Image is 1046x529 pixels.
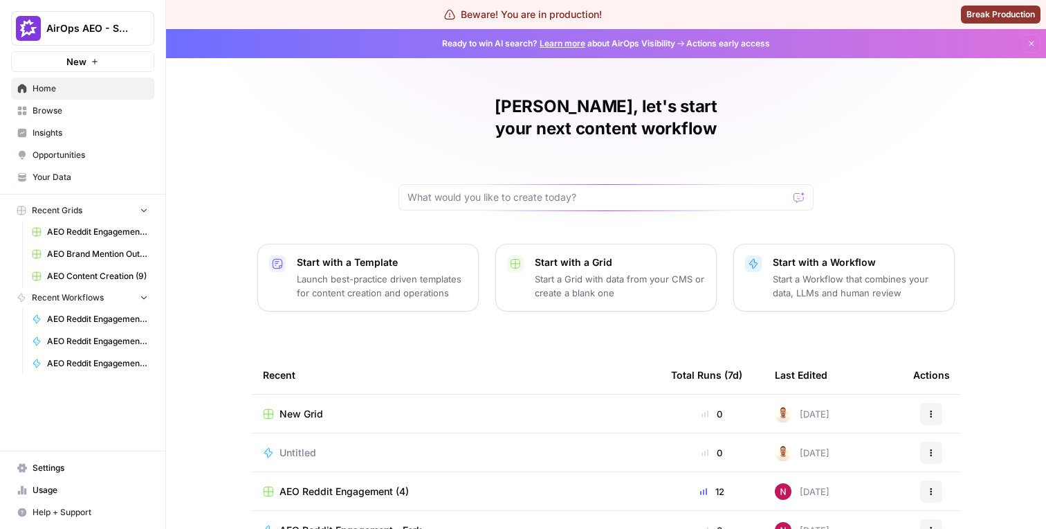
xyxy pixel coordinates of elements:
[775,445,829,461] div: [DATE]
[26,330,154,352] a: AEO Reddit Engagement - Fork
[11,479,154,501] a: Usage
[32,204,82,217] span: Recent Grids
[11,51,154,72] button: New
[47,335,148,348] span: AEO Reddit Engagement - Fork
[11,501,154,523] button: Help + Support
[913,356,950,394] div: Actions
[33,462,148,474] span: Settings
[11,122,154,144] a: Insights
[263,407,649,421] a: New Grid
[33,171,148,183] span: Your Data
[671,485,753,499] div: 12
[775,406,791,422] img: n02y6dxk2kpdk487jkjae1zkvp35
[33,127,148,139] span: Insights
[495,244,717,312] button: Start with a GridStart a Grid with data from your CMS or create a blank one
[47,226,148,238] span: AEO Reddit Engagement (4)
[297,272,467,300] p: Launch best-practice driven templates for content creation and operations
[775,356,827,394] div: Last Edited
[47,313,148,325] span: AEO Reddit Engagement - Fork
[407,190,788,204] input: What would you like to create today?
[32,292,104,304] span: Recent Workflows
[263,446,649,460] a: Untitled
[279,446,316,460] span: Untitled
[11,144,154,166] a: Opportunities
[47,357,148,370] span: AEO Reddit Engagement - Fork
[773,255,943,269] p: Start with a Workflow
[263,485,649,499] a: AEO Reddit Engagement (4)
[11,287,154,308] button: Recent Workflows
[257,244,479,312] button: Start with a TemplateLaunch best-practice driven templates for content creation and operations
[16,16,41,41] img: AirOps AEO - Single Brand (Gong) Logo
[33,484,148,496] span: Usage
[26,243,154,265] a: AEO Brand Mention Outreach (1)
[26,308,154,330] a: AEO Reddit Engagement - Fork
[11,457,154,479] a: Settings
[775,483,829,500] div: [DATE]
[540,38,585,48] a: Learn more
[47,248,148,260] span: AEO Brand Mention Outreach (1)
[535,255,705,269] p: Start with a Grid
[961,6,1040,24] button: Break Production
[11,166,154,188] a: Your Data
[279,485,409,499] span: AEO Reddit Engagement (4)
[11,200,154,221] button: Recent Grids
[11,11,154,46] button: Workspace: AirOps AEO - Single Brand (Gong)
[66,55,86,69] span: New
[442,37,675,50] span: Ready to win AI search? about AirOps Visibility
[279,407,323,421] span: New Grid
[297,255,467,269] p: Start with a Template
[773,272,943,300] p: Start a Workflow that combines your data, LLMs and human review
[733,244,955,312] button: Start with a WorkflowStart a Workflow that combines your data, LLMs and human review
[686,37,770,50] span: Actions early access
[26,221,154,243] a: AEO Reddit Engagement (4)
[33,149,148,161] span: Opportunities
[11,100,154,122] a: Browse
[46,21,130,35] span: AirOps AEO - Single Brand (Gong)
[775,445,791,461] img: n02y6dxk2kpdk487jkjae1zkvp35
[671,446,753,460] div: 0
[775,483,791,500] img: 809rsgs8fojgkhnibtwc28oh1nli
[671,407,753,421] div: 0
[33,82,148,95] span: Home
[775,406,829,422] div: [DATE]
[47,270,148,283] span: AEO Content Creation (9)
[26,352,154,375] a: AEO Reddit Engagement - Fork
[671,356,742,394] div: Total Runs (7d)
[263,356,649,394] div: Recent
[535,272,705,300] p: Start a Grid with data from your CMS or create a blank one
[444,8,602,21] div: Beware! You are in production!
[26,265,154,287] a: AEO Content Creation (9)
[33,105,148,117] span: Browse
[966,8,1035,21] span: Break Production
[11,78,154,100] a: Home
[33,506,148,519] span: Help + Support
[398,96,814,140] h1: [PERSON_NAME], let's start your next content workflow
